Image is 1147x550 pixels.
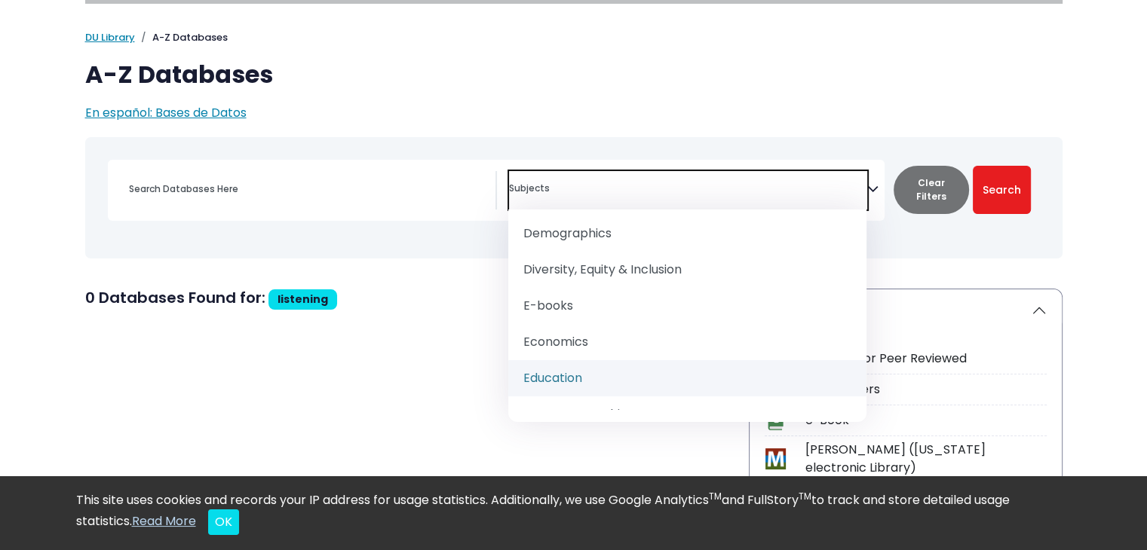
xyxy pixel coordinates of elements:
nav: Search filters [85,137,1063,258]
li: A-Z Databases [135,30,228,45]
li: Demographics [508,215,866,252]
a: DU Library [85,30,135,44]
div: e-Book [805,411,1047,429]
h1: A-Z Databases [85,60,1063,89]
span: listening [278,292,328,307]
li: Diversity, Equity & Inclusion [508,252,866,288]
a: Read More [132,512,196,530]
li: Entrepreneurship [508,396,866,432]
div: This site uses cookies and records your IP address for usage statistics. Additionally, we use Goo... [76,491,1072,535]
sup: TM [799,490,811,503]
span: 0 Databases Found for: [85,287,265,308]
li: Education [508,360,866,396]
nav: breadcrumb [85,30,1063,45]
li: E-books [508,288,866,324]
div: [PERSON_NAME] ([US_STATE] electronic Library) [805,441,1047,477]
button: Submit for Search Results [973,166,1031,214]
button: Clear Filters [894,166,969,214]
button: Close [208,509,239,535]
textarea: Search [509,184,867,196]
div: Scholarly or Peer Reviewed [805,350,1047,368]
sup: TM [709,490,722,503]
button: Icon Legend [750,289,1062,332]
a: En español: Bases de Datos [85,104,247,121]
img: Icon MeL (Michigan electronic Library) [765,448,786,469]
li: Economics [508,324,866,360]
div: Newspapers [805,380,1047,399]
input: Search database by title or keyword [120,178,495,200]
